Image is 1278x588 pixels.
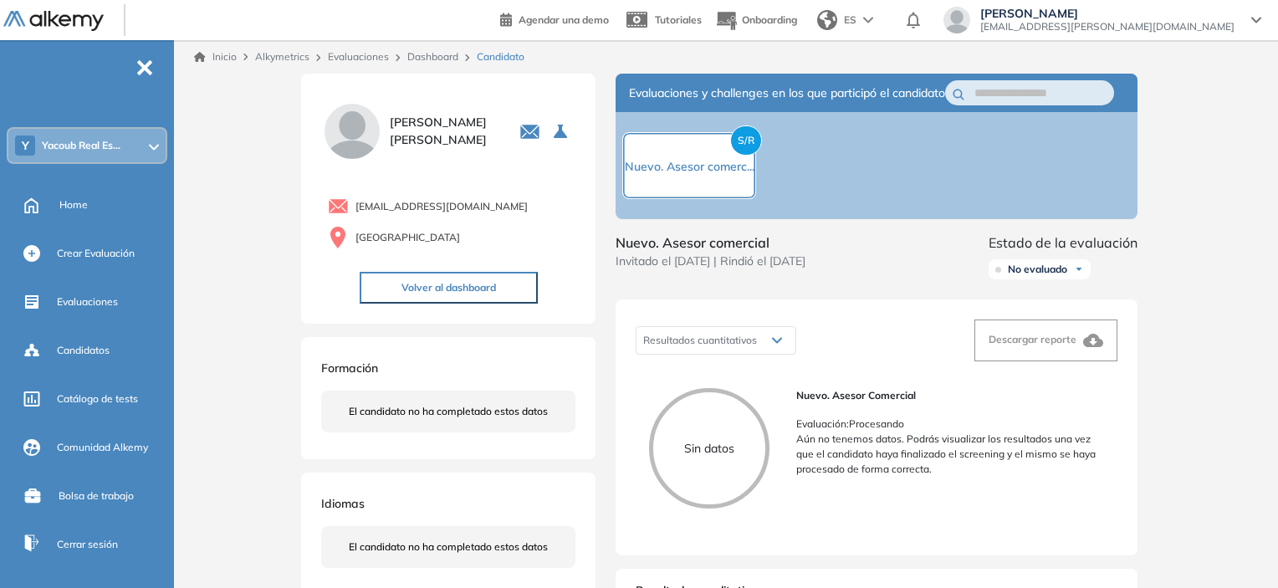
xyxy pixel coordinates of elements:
span: Nuevo. Asesor comerc... [625,159,754,174]
span: Idiomas [321,496,365,511]
a: Agendar una demo [500,8,609,28]
span: [PERSON_NAME] [980,7,1235,20]
p: Sin datos [653,440,765,458]
span: Tutoriales [655,13,702,26]
p: Aún no tenemos datos. Podrás visualizar los resultados una vez que el candidato haya finalizado e... [796,432,1104,477]
span: Catálogo de tests [57,391,138,406]
span: Formación [321,360,378,376]
a: Dashboard [407,50,458,63]
span: Candidatos [57,343,110,358]
span: Bolsa de trabajo [59,488,134,504]
img: world [817,10,837,30]
span: Candidato [477,49,524,64]
a: Evaluaciones [328,50,389,63]
span: Y [22,139,29,152]
span: Descargar reporte [989,333,1076,345]
div: Widget de chat [1194,508,1278,588]
span: Home [59,197,88,212]
button: Onboarding [715,3,797,38]
button: Descargar reporte [974,320,1117,361]
span: ES [844,13,856,28]
span: Nuevo. Asesor comercial [796,388,1104,403]
img: Ícono de flecha [1074,264,1084,274]
span: El candidato no ha completado estos datos [349,539,548,555]
span: Resultados cuantitativos [643,334,757,346]
button: Volver al dashboard [360,272,538,304]
span: Agendar una demo [519,13,609,26]
span: Yacoub Real Es... [42,139,120,152]
span: Cerrar sesión [57,537,118,552]
span: Alkymetrics [255,50,309,63]
span: El candidato no ha completado estos datos [349,404,548,419]
span: [EMAIL_ADDRESS][PERSON_NAME][DOMAIN_NAME] [980,20,1235,33]
iframe: Chat Widget [1194,508,1278,588]
span: Crear Evaluación [57,246,135,261]
span: Nuevo. Asesor comercial [616,233,805,253]
span: Onboarding [742,13,797,26]
span: Invitado el [DATE] | Rindió el [DATE] [616,253,805,270]
img: PROFILE_MENU_LOGO_USER [321,100,383,162]
span: [PERSON_NAME] [PERSON_NAME] [390,114,499,149]
span: Evaluaciones y challenges en los que participó el candidato [629,84,945,102]
span: Comunidad Alkemy [57,440,148,455]
a: Inicio [194,49,237,64]
span: Estado de la evaluación [989,233,1137,253]
img: Logo [3,11,104,32]
span: Evaluaciones [57,294,118,309]
span: No evaluado [1008,263,1067,276]
span: S/R [730,125,762,156]
span: [EMAIL_ADDRESS][DOMAIN_NAME] [355,199,528,214]
img: arrow [863,17,873,23]
p: Evaluación : Procesando [796,417,1104,432]
span: [GEOGRAPHIC_DATA] [355,230,460,245]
